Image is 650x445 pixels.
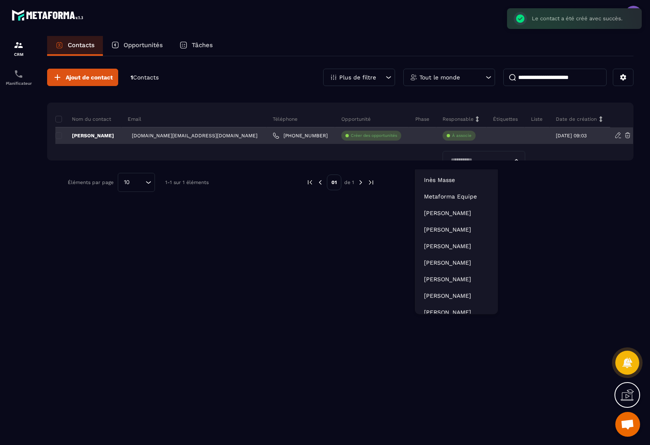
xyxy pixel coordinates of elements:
a: [PHONE_NUMBER] [273,132,328,139]
img: next [357,179,364,186]
img: prev [317,179,324,186]
p: Phase [415,116,429,122]
div: Ouvrir le chat [615,412,640,437]
p: [PERSON_NAME] [55,132,114,139]
span: 10 [121,178,133,187]
input: Search for option [448,156,512,165]
p: Nom du contact [55,116,111,122]
div: Search for option [443,151,525,170]
a: schedulerschedulerPlanificateur [2,63,35,92]
a: Tâches [171,36,221,56]
p: Kathy Monteiro [424,258,489,267]
p: Opportunité [341,116,371,122]
p: Planificateur [2,81,35,86]
p: 1 [131,74,159,81]
div: Search for option [118,173,155,192]
p: Tout le monde [419,74,460,80]
p: CRM [2,52,35,57]
p: Liste [531,116,543,122]
input: Search for option [133,178,143,187]
p: Marjorie Falempin [424,209,489,217]
p: Éléments par page [68,179,114,185]
img: prev [306,179,314,186]
p: Camille Equilbec [424,292,489,300]
p: Téléphone [273,116,298,122]
p: À associe [452,133,471,139]
p: Date de création [556,116,597,122]
p: Aurore Loizeau [424,275,489,283]
p: de 1 [344,179,354,186]
p: 1-1 sur 1 éléments [165,179,209,185]
p: [DATE] 09:03 [556,133,587,139]
span: Ajout de contact [66,73,113,81]
p: Opportunités [124,41,163,49]
a: Contacts [47,36,103,56]
p: Metaforma Equipe [424,192,489,201]
p: Tâches [192,41,213,49]
p: Inès Masse [424,176,489,184]
p: Créer des opportunités [351,133,397,139]
a: formationformationCRM [2,34,35,63]
img: logo [12,7,86,23]
span: Contacts [133,74,159,81]
p: Étiquettes [493,116,518,122]
p: Email [128,116,141,122]
button: Ajout de contact [47,69,118,86]
p: Terry Deplanque [424,242,489,250]
img: next [367,179,375,186]
p: 01 [327,175,341,190]
p: Plus de filtre [339,74,376,80]
p: Anne-Laure Duporge [424,308,489,316]
img: scheduler [14,69,24,79]
a: Opportunités [103,36,171,56]
p: Robin Pontoise [424,225,489,234]
p: Responsable [443,116,474,122]
img: formation [14,40,24,50]
p: Contacts [68,41,95,49]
